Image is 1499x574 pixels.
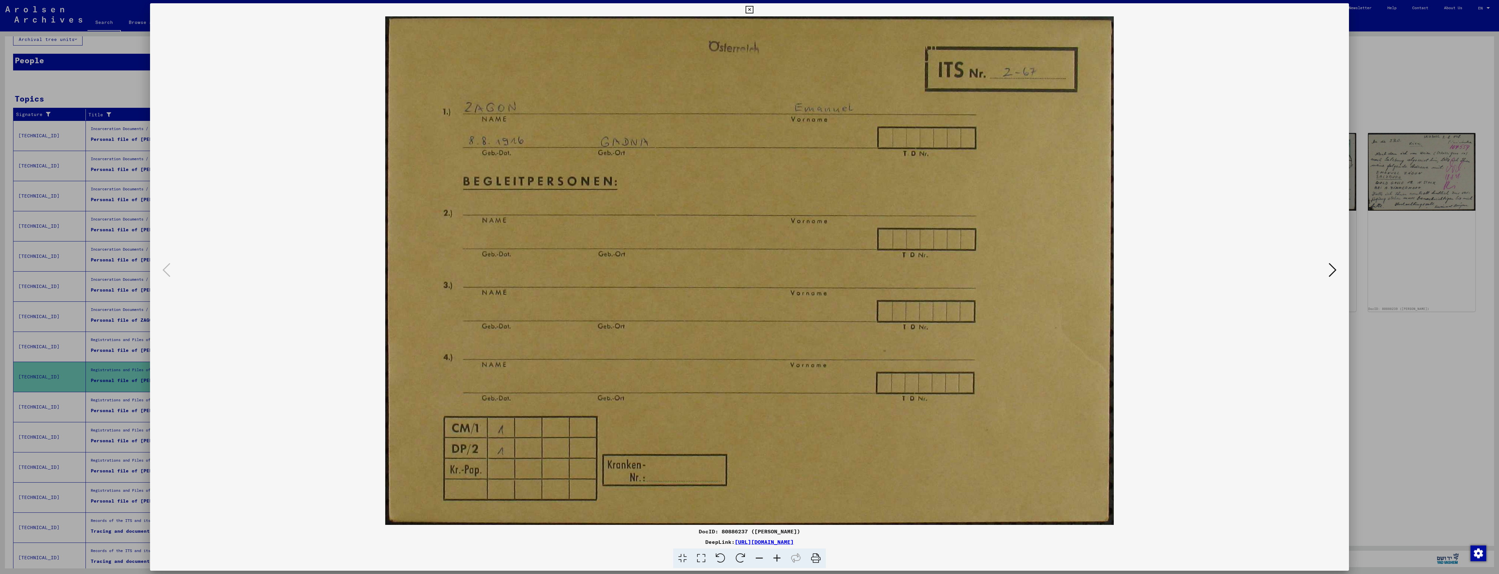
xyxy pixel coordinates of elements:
[150,538,1349,546] div: DeepLink:
[150,527,1349,535] div: DocID: 80886237 ([PERSON_NAME])
[1470,545,1486,561] div: Change consent
[172,16,1327,525] img: 001.jpg
[735,539,794,545] a: [URL][DOMAIN_NAME]
[1471,545,1486,561] img: Change consent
